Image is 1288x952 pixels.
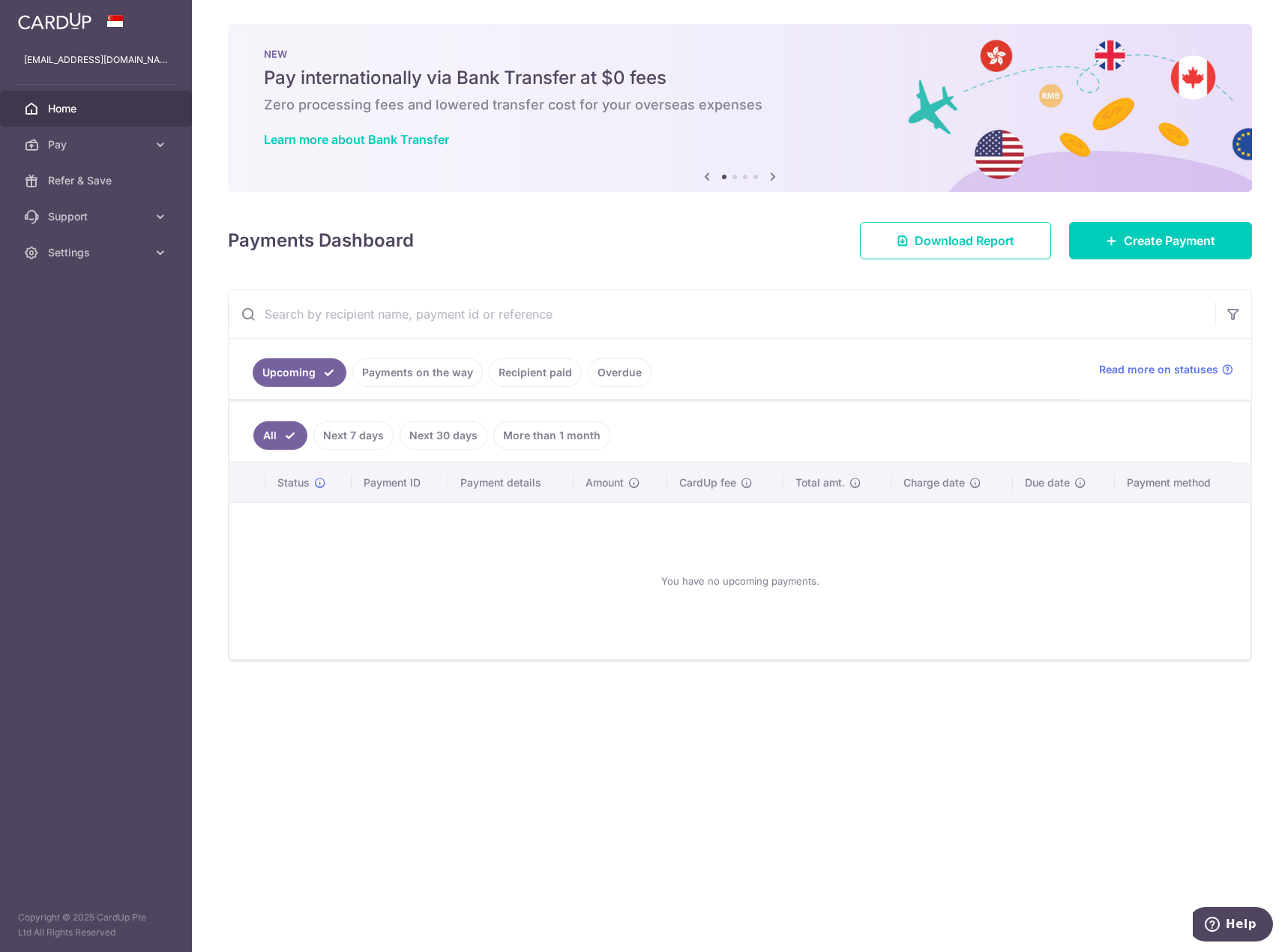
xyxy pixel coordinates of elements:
[24,52,168,67] p: [EMAIL_ADDRESS][DOMAIN_NAME]
[247,515,1233,647] div: You have no upcoming payments.
[860,222,1051,259] a: Download Report
[1124,232,1215,250] span: Create Payment
[1025,475,1070,490] span: Due date
[493,421,610,450] a: More than 1 month
[588,358,651,387] a: Overdue
[48,173,147,188] span: Refer & Save
[48,245,147,260] span: Settings
[795,475,845,490] span: Total amt.
[277,475,310,490] span: Status
[253,358,346,387] a: Upcoming
[228,227,414,254] h4: Payments Dashboard
[264,48,1216,60] p: NEW
[1115,463,1251,502] th: Payment method
[400,421,487,450] a: Next 30 days
[586,475,624,490] span: Amount
[18,12,91,30] img: CardUp
[1193,907,1273,945] iframe: Opens a widget where you can find more information
[48,209,147,224] span: Support
[1069,222,1252,259] a: Create Payment
[903,475,965,490] span: Charge date
[228,24,1252,192] img: Bank transfer banner
[264,96,1216,114] h6: Zero processing fees and lowered transfer cost for your overseas expenses
[1099,362,1233,377] a: Read more on statuses
[1099,362,1218,377] span: Read more on statuses
[448,463,574,502] th: Payment details
[352,358,483,387] a: Payments on the way
[229,290,1215,338] input: Search by recipient name, payment id or reference
[48,137,147,152] span: Pay
[264,132,449,147] a: Learn more about Bank Transfer
[48,101,147,116] span: Home
[679,475,736,490] span: CardUp fee
[489,358,582,387] a: Recipient paid
[253,421,307,450] a: All
[915,232,1014,250] span: Download Report
[313,421,394,450] a: Next 7 days
[352,463,448,502] th: Payment ID
[264,66,1216,90] h5: Pay internationally via Bank Transfer at $0 fees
